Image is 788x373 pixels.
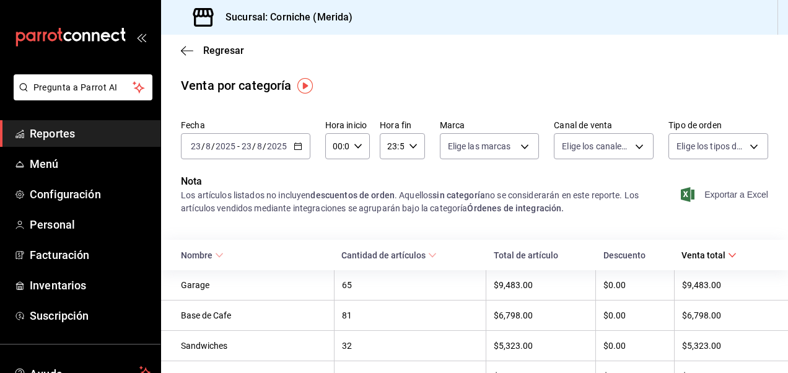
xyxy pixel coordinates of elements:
div: $0.00 [603,280,667,290]
span: - [237,141,240,151]
span: Reportes [30,125,151,142]
strong: descuentos de orden [310,190,395,200]
span: Suscripción [30,307,151,324]
label: Canal de venta [554,121,654,129]
span: Cantidad de artículos [341,250,437,260]
div: $9,483.00 [682,280,768,290]
span: Regresar [203,45,244,56]
div: $5,323.00 [682,341,768,351]
span: Configuración [30,186,151,203]
h3: Sucursal: Corniche (Merida) [216,10,353,25]
div: $5,323.00 [494,341,588,351]
span: Elige los canales de venta [562,140,631,152]
span: / [263,141,266,151]
div: 81 [342,310,479,320]
input: -- [256,141,263,151]
span: Menú [30,156,151,172]
label: Marca [440,121,540,129]
label: Tipo de orden [668,121,768,129]
span: / [211,141,215,151]
span: Facturación [30,247,151,263]
strong: sin categoría [432,190,485,200]
input: -- [241,141,252,151]
input: ---- [266,141,287,151]
div: $9,483.00 [494,280,588,290]
div: $0.00 [603,341,667,351]
span: / [201,141,205,151]
a: Pregunta a Parrot AI [9,90,152,103]
input: ---- [215,141,236,151]
button: open_drawer_menu [136,32,146,42]
div: $6,798.00 [682,310,768,320]
strong: Órdenes de integración. [467,203,564,213]
span: / [252,141,256,151]
button: Regresar [181,45,244,56]
th: Total de artículo [486,240,596,270]
span: Pregunta a Parrot AI [33,81,133,94]
div: Venta por categoría [181,76,292,95]
div: Garage [181,280,326,290]
th: Descuento [596,240,675,270]
button: Pregunta a Parrot AI [14,74,152,100]
label: Fecha [181,121,310,129]
img: Tooltip marker [297,78,313,94]
span: Elige los tipos de orden [676,140,745,152]
span: Elige las marcas [448,140,511,152]
label: Hora fin [380,121,424,129]
div: 32 [342,341,479,351]
p: Nota [181,174,648,189]
div: Los artículos listados no incluyen . Aquellos no se considerarán en este reporte. Los artículos v... [181,189,648,215]
input: -- [205,141,211,151]
div: $6,798.00 [494,310,588,320]
span: Inventarios [30,277,151,294]
button: Exportar a Excel [683,187,768,202]
div: Base de Cafe [181,310,326,320]
span: Personal [30,216,151,233]
input: -- [190,141,201,151]
div: Sandwiches [181,341,326,351]
span: Venta total [681,250,737,260]
div: 65 [342,280,479,290]
div: $0.00 [603,310,667,320]
label: Hora inicio [325,121,370,129]
span: Nombre [181,250,224,260]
